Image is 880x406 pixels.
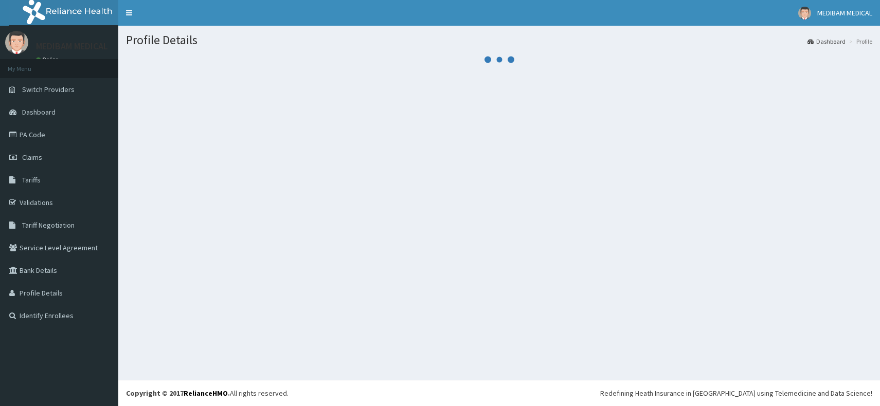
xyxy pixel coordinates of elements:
[126,389,230,398] strong: Copyright © 2017 .
[118,380,880,406] footer: All rights reserved.
[847,37,872,46] li: Profile
[184,389,228,398] a: RelianceHMO
[807,37,846,46] a: Dashboard
[5,31,28,54] img: User Image
[36,42,108,51] p: MEDIBAM MEDICAL
[22,85,75,94] span: Switch Providers
[22,175,41,184] span: Tariffs
[36,56,61,63] a: Online
[126,33,872,47] h1: Profile Details
[22,220,75,230] span: Tariff Negotiation
[22,107,56,117] span: Dashboard
[484,44,515,75] svg: audio-loading
[817,8,872,17] span: MEDIBAM MEDICAL
[22,153,42,162] span: Claims
[600,388,872,398] div: Redefining Heath Insurance in [GEOGRAPHIC_DATA] using Telemedicine and Data Science!
[798,7,811,20] img: User Image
